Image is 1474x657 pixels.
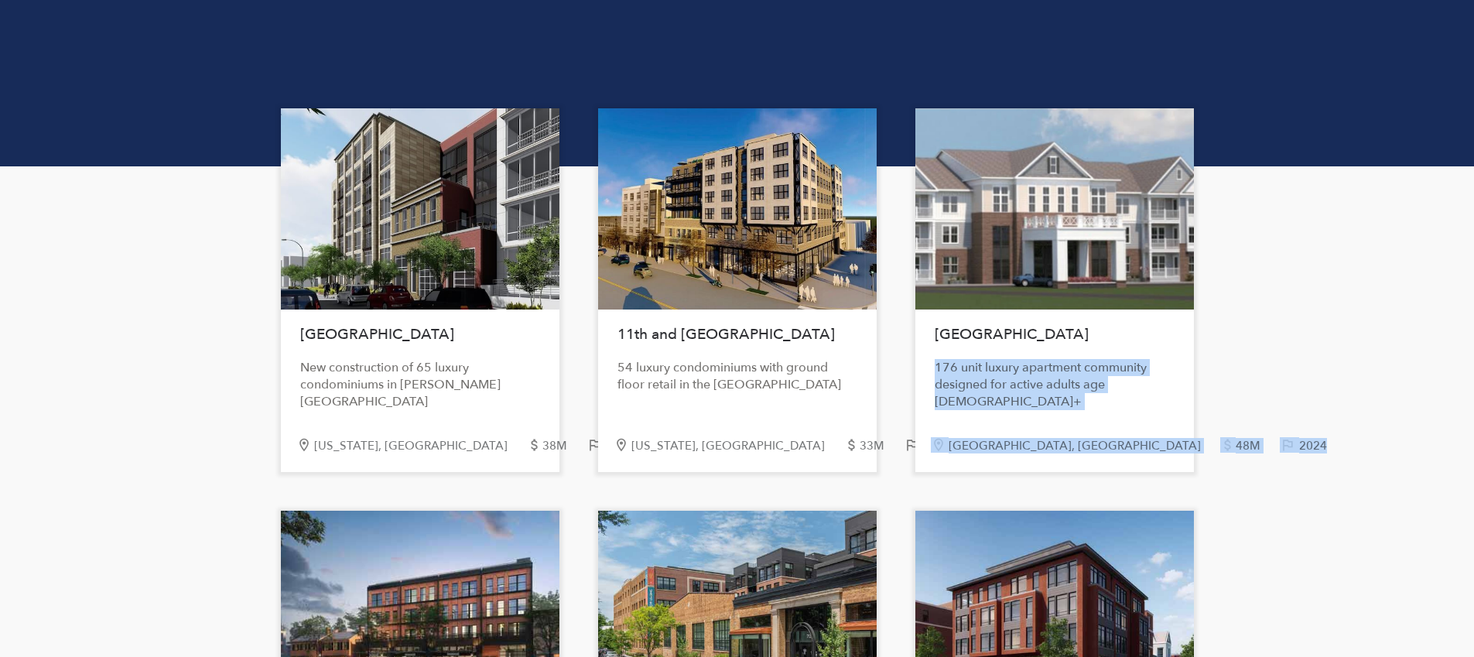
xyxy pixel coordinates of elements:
[949,440,1220,453] div: [GEOGRAPHIC_DATA], [GEOGRAPHIC_DATA]
[542,440,587,453] div: 38M
[300,359,540,410] div: New construction of 65 luxury condominiums in [PERSON_NAME][GEOGRAPHIC_DATA]
[631,440,844,453] div: [US_STATE], [GEOGRAPHIC_DATA]
[935,359,1175,410] div: 176 unit luxury apartment community designed for active adults age [DEMOGRAPHIC_DATA]+
[314,440,527,453] div: [US_STATE], [GEOGRAPHIC_DATA]
[1236,440,1280,453] div: 48M
[935,317,1175,351] h1: [GEOGRAPHIC_DATA]
[617,359,857,393] div: 54 luxury condominiums with ground floor retail in the [GEOGRAPHIC_DATA]
[300,317,540,351] h1: [GEOGRAPHIC_DATA]
[860,440,904,453] div: 33M
[1299,440,1346,453] div: 2024
[617,317,857,351] h1: 11th and [GEOGRAPHIC_DATA]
